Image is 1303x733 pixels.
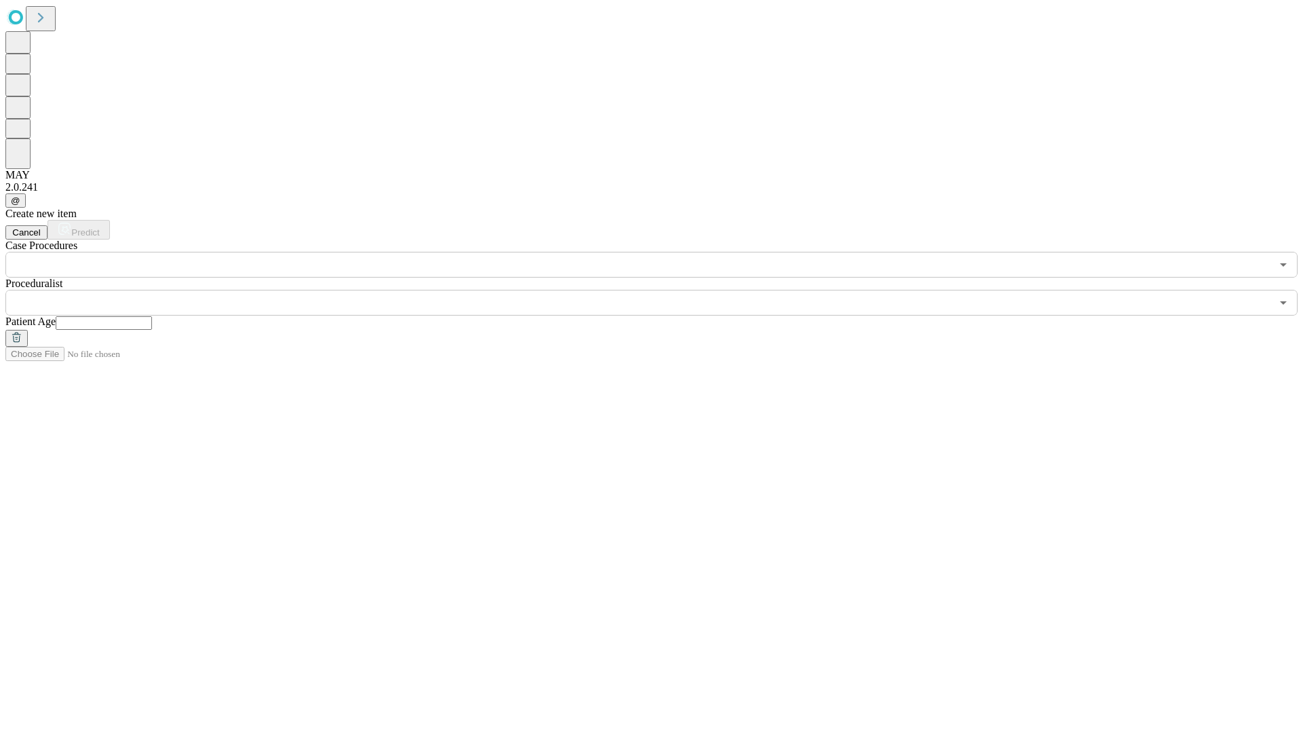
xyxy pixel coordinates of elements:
[48,220,110,240] button: Predict
[5,208,77,219] span: Create new item
[5,225,48,240] button: Cancel
[11,195,20,206] span: @
[5,181,1298,193] div: 2.0.241
[71,227,99,238] span: Predict
[5,193,26,208] button: @
[5,278,62,289] span: Proceduralist
[12,227,41,238] span: Cancel
[5,169,1298,181] div: MAY
[5,240,77,251] span: Scheduled Procedure
[5,316,56,327] span: Patient Age
[1274,255,1293,274] button: Open
[1274,293,1293,312] button: Open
